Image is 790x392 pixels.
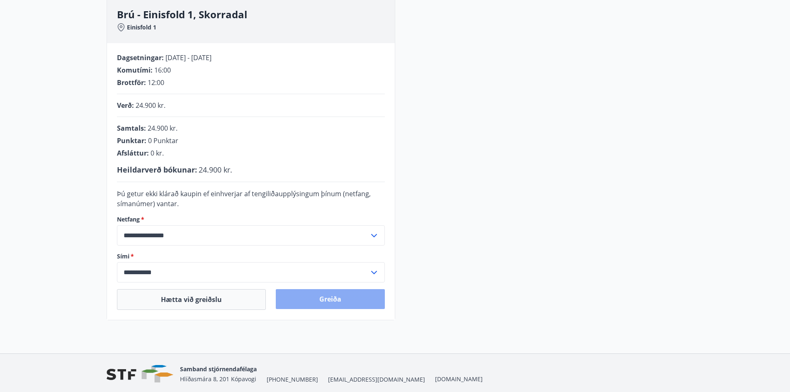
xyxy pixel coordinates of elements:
span: 16:00 [154,66,171,75]
span: Dagsetningar : [117,53,164,62]
span: [DATE] - [DATE] [165,53,211,62]
span: [EMAIL_ADDRESS][DOMAIN_NAME] [328,375,425,384]
span: Punktar : [117,136,146,145]
span: [PHONE_NUMBER] [267,375,318,384]
span: Samtals : [117,124,146,133]
span: Komutími : [117,66,153,75]
h3: Brú - Einisfold 1, Skorradal [117,7,395,22]
span: Brottför : [117,78,146,87]
span: 12:00 [148,78,164,87]
span: Verð : [117,101,134,110]
span: Hlíðasmára 8, 201 Kópavogi [180,375,256,383]
span: Afsláttur : [117,149,149,158]
span: 24.900 kr. [136,101,165,110]
label: Netfang [117,215,385,224]
a: [DOMAIN_NAME] [435,375,483,383]
img: vjCaq2fThgY3EUYqSgpjEiBg6WP39ov69hlhuPVN.png [107,365,173,383]
button: Greiða [276,289,385,309]
span: Einisfold 1 [127,23,156,32]
span: 0 kr. [151,149,164,158]
span: 24.900 kr. [148,124,177,133]
button: Hætta við greiðslu [117,289,266,310]
span: Þú getur ekki klárað kaupin ef einhverjar af tengiliðaupplýsingum þínum (netfang, símanúmer) vantar. [117,189,371,208]
span: 24.900 kr. [199,165,232,175]
span: Heildarverð bókunar : [117,165,197,175]
label: Sími [117,252,385,261]
span: 0 Punktar [148,136,178,145]
span: Samband stjórnendafélaga [180,365,257,373]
